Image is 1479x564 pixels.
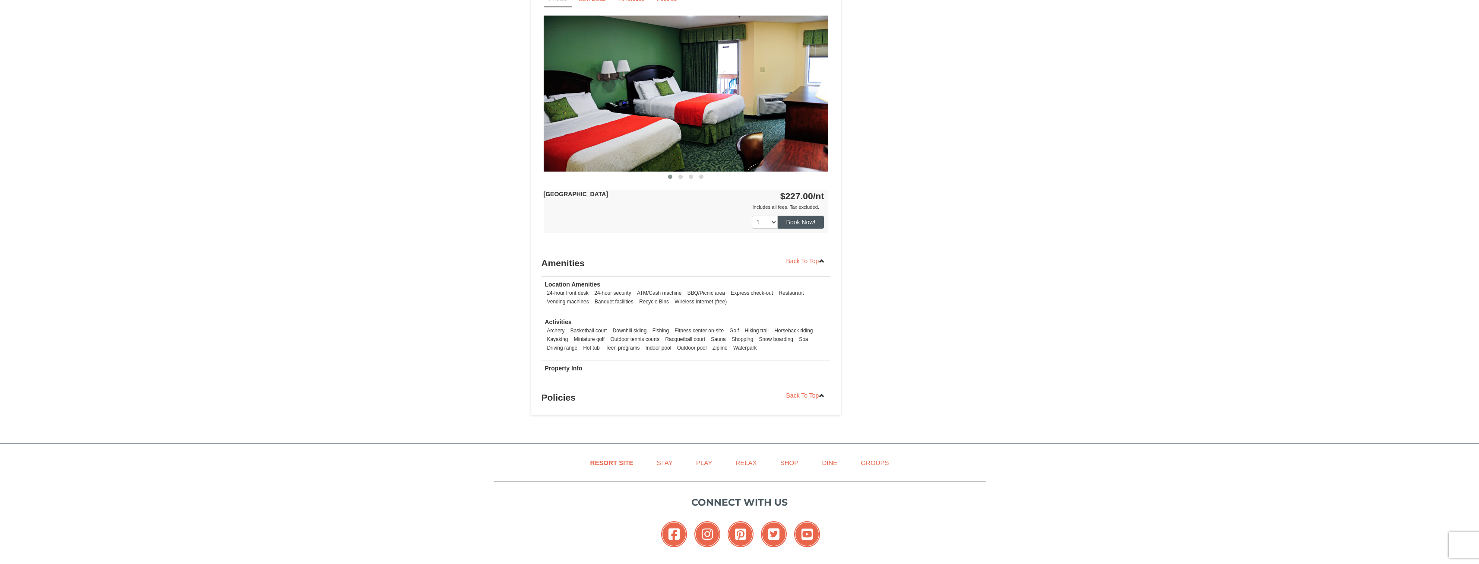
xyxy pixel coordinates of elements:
[580,453,644,472] a: Resort Site
[545,281,601,288] strong: Location Amenities
[545,319,572,325] strong: Activities
[544,191,608,198] strong: [GEOGRAPHIC_DATA]
[545,365,583,372] strong: Property Info
[813,191,824,201] span: /nt
[545,335,570,344] li: Kayaking
[728,289,775,297] li: Express check-out
[781,389,831,402] a: Back To Top
[603,344,642,352] li: Teen programs
[731,344,759,352] li: Waterpark
[635,289,684,297] li: ATM/Cash machine
[545,326,567,335] li: Archery
[581,344,602,352] li: Hot tub
[608,335,662,344] li: Outdoor tennis courts
[742,326,771,335] li: Hiking trail
[646,453,684,472] a: Stay
[672,326,726,335] li: Fitness center on-site
[545,344,580,352] li: Driving range
[850,453,899,472] a: Groups
[772,326,815,335] li: Horseback riding
[592,289,633,297] li: 24-hour security
[542,255,831,272] h3: Amenities
[643,344,674,352] li: Indoor pool
[611,326,649,335] li: Downhill skiing
[811,453,848,472] a: Dine
[780,191,824,201] strong: $227.00
[544,203,824,211] div: Includes all fees. Tax excluded.
[592,297,636,306] li: Banquet facilities
[544,16,829,172] img: 18876286-41-233aa5f3.jpg
[778,216,824,229] button: Book Now!
[709,335,728,344] li: Sauna
[727,326,741,335] li: Golf
[797,335,810,344] li: Spa
[725,453,767,472] a: Relax
[685,289,727,297] li: BBQ/Picnic area
[542,389,831,406] h3: Policies
[545,289,591,297] li: 24-hour front desk
[675,344,709,352] li: Outdoor pool
[572,335,607,344] li: Miniature golf
[650,326,671,335] li: Fishing
[776,289,806,297] li: Restaurant
[545,297,591,306] li: Vending machines
[568,326,609,335] li: Basketball court
[494,495,986,510] p: Connect with us
[729,335,755,344] li: Shopping
[685,453,723,472] a: Play
[781,255,831,268] a: Back To Top
[710,344,730,352] li: Zipline
[770,453,810,472] a: Shop
[672,297,729,306] li: Wireless Internet (free)
[637,297,671,306] li: Recycle Bins
[757,335,795,344] li: Snow boarding
[663,335,707,344] li: Racquetball court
